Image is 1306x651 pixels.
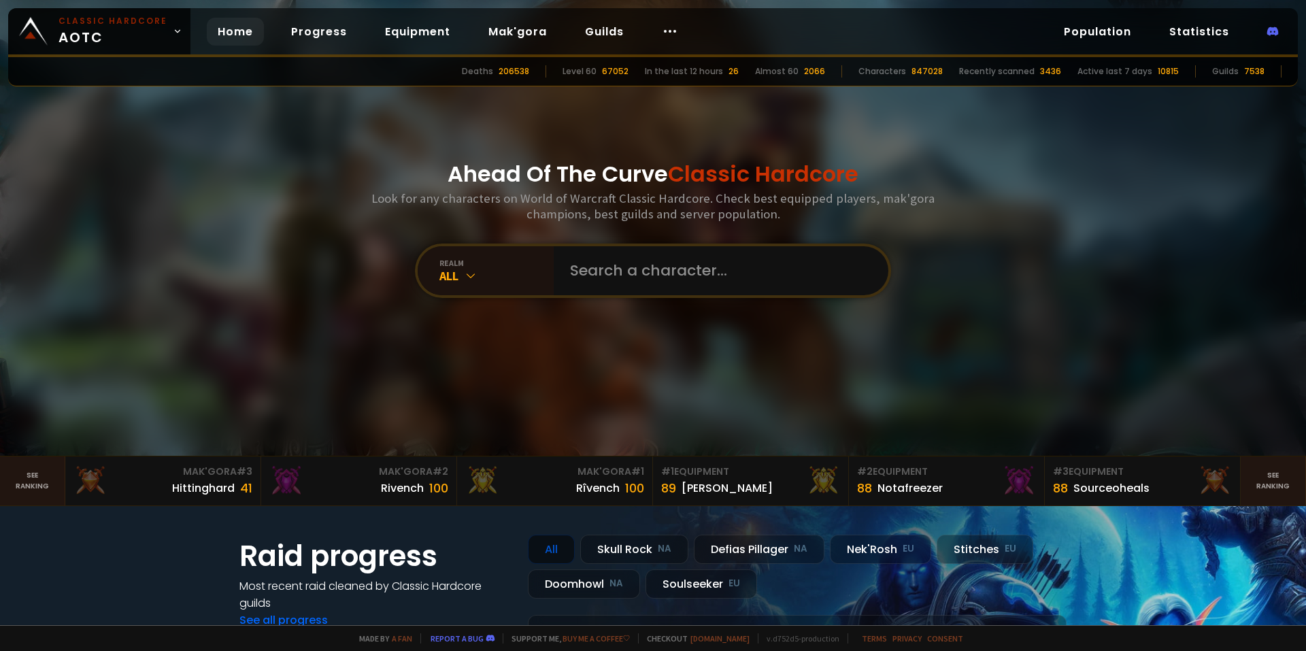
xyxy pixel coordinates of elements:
div: Soulseeker [646,569,757,599]
div: In the last 12 hours [645,65,723,78]
a: Home [207,18,264,46]
div: 206538 [499,65,529,78]
a: Progress [280,18,358,46]
a: Terms [862,633,887,644]
div: Nek'Rosh [830,535,931,564]
span: # 2 [857,465,873,478]
div: 41 [240,479,252,497]
span: AOTC [58,15,167,48]
a: Guilds [574,18,635,46]
h1: Ahead Of The Curve [448,158,858,190]
div: realm [439,258,554,268]
a: #2Equipment88Notafreezer [849,456,1045,505]
div: Equipment [857,465,1036,479]
div: [PERSON_NAME] [682,480,773,497]
a: #3Equipment88Sourceoheals [1045,456,1241,505]
a: Mak'Gora#2Rivench100 [261,456,457,505]
div: Defias Pillager [694,535,824,564]
a: Consent [927,633,963,644]
div: 847028 [911,65,943,78]
h1: Raid progress [239,535,512,578]
h4: Most recent raid cleaned by Classic Hardcore guilds [239,578,512,612]
div: Deaths [462,65,493,78]
div: Mak'Gora [269,465,448,479]
div: Guilds [1212,65,1239,78]
a: Mak'gora [478,18,558,46]
a: a fan [392,633,412,644]
a: Report a bug [431,633,484,644]
span: Support me, [503,633,630,644]
span: Made by [351,633,412,644]
div: 88 [857,479,872,497]
div: Mak'Gora [465,465,644,479]
div: Almost 60 [755,65,799,78]
span: # 3 [237,465,252,478]
a: See all progress [239,612,328,628]
a: [DATE]zgpetri on godDefias Pillager8 /90 [528,615,1067,651]
span: # 1 [631,465,644,478]
div: Notafreezer [877,480,943,497]
div: 88 [1053,479,1068,497]
div: All [528,535,575,564]
div: 89 [661,479,676,497]
div: 100 [429,479,448,497]
div: Active last 7 days [1077,65,1152,78]
small: EU [903,542,914,556]
span: v. d752d5 - production [758,633,839,644]
div: 26 [729,65,739,78]
div: Hittinghard [172,480,235,497]
a: Privacy [892,633,922,644]
small: Classic Hardcore [58,15,167,27]
div: Rîvench [576,480,620,497]
div: Doomhowl [528,569,640,599]
div: 7538 [1244,65,1265,78]
h3: Look for any characters on World of Warcraft Classic Hardcore. Check best equipped players, mak'g... [366,190,940,222]
small: EU [1005,542,1016,556]
span: Classic Hardcore [668,158,858,189]
a: Classic HardcoreAOTC [8,8,190,54]
a: Statistics [1158,18,1240,46]
span: # 1 [661,465,674,478]
div: Mak'Gora [73,465,252,479]
a: [DOMAIN_NAME] [690,633,750,644]
div: Level 60 [563,65,597,78]
div: Rivench [381,480,424,497]
a: Mak'Gora#1Rîvench100 [457,456,653,505]
div: Recently scanned [959,65,1035,78]
a: Buy me a coffee [563,633,630,644]
div: All [439,268,554,284]
a: Mak'Gora#3Hittinghard41 [65,456,261,505]
div: 67052 [602,65,629,78]
span: # 3 [1053,465,1069,478]
a: Population [1053,18,1142,46]
a: Seeranking [1241,456,1306,505]
span: Checkout [638,633,750,644]
small: NA [658,542,671,556]
span: # 2 [433,465,448,478]
input: Search a character... [562,246,872,295]
div: 100 [625,479,644,497]
small: NA [794,542,807,556]
div: Skull Rock [580,535,688,564]
div: Stitches [937,535,1033,564]
div: Equipment [661,465,840,479]
div: 10815 [1158,65,1179,78]
div: Equipment [1053,465,1232,479]
small: EU [729,577,740,590]
div: 2066 [804,65,825,78]
div: 3436 [1040,65,1061,78]
small: NA [609,577,623,590]
div: Characters [858,65,906,78]
div: Sourceoheals [1073,480,1150,497]
a: Equipment [374,18,461,46]
a: #1Equipment89[PERSON_NAME] [653,456,849,505]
